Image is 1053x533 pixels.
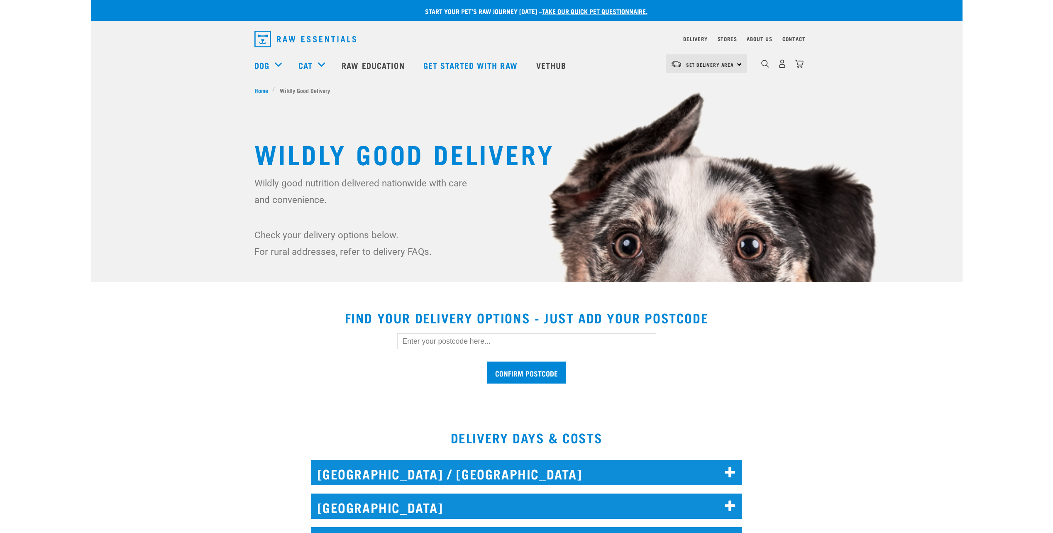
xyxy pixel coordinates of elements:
h2: DELIVERY DAYS & COSTS [91,430,963,445]
a: take our quick pet questionnaire. [542,9,647,13]
a: Stores [718,37,737,40]
img: home-icon@2x.png [795,59,804,68]
nav: breadcrumbs [254,86,799,95]
nav: dropdown navigation [248,27,806,51]
a: Vethub [528,49,577,82]
h1: Wildly Good Delivery [254,138,799,168]
a: Raw Education [333,49,415,82]
p: Check your delivery options below. For rural addresses, refer to delivery FAQs. [254,227,472,260]
img: Raw Essentials Logo [254,31,356,47]
h2: [GEOGRAPHIC_DATA] [311,494,742,519]
a: About Us [747,37,772,40]
a: Delivery [683,37,707,40]
p: Start your pet’s raw journey [DATE] – [97,6,969,16]
nav: dropdown navigation [91,49,963,82]
p: Wildly good nutrition delivered nationwide with care and convenience. [254,175,472,208]
img: van-moving.png [671,60,682,68]
a: Get started with Raw [415,49,528,82]
a: Home [254,86,273,95]
span: Set Delivery Area [686,63,734,66]
a: Dog [254,59,269,71]
input: Confirm postcode [487,362,566,384]
a: Contact [782,37,806,40]
a: Cat [298,59,313,71]
h2: [GEOGRAPHIC_DATA] / [GEOGRAPHIC_DATA] [311,460,742,485]
input: Enter your postcode here... [397,333,656,349]
span: Home [254,86,268,95]
img: user.png [778,59,787,68]
img: home-icon-1@2x.png [761,60,769,68]
h2: Find your delivery options - just add your postcode [101,310,953,325]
